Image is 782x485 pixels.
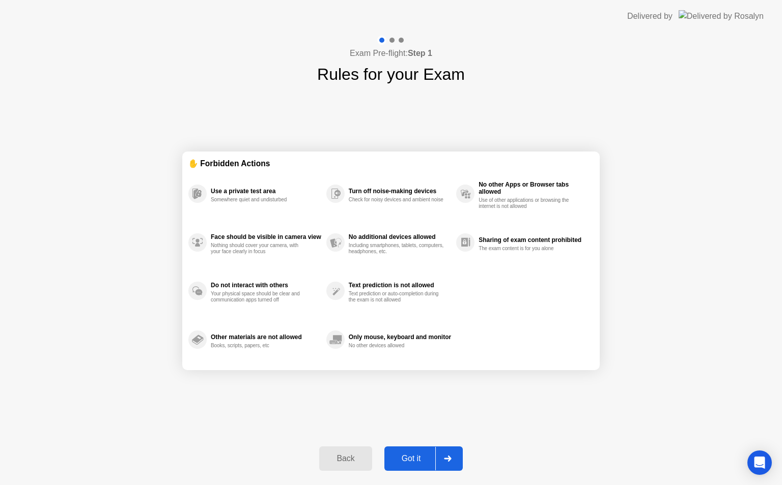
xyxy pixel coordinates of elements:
[322,454,369,463] div: Back
[319,446,372,471] button: Back
[384,446,463,471] button: Got it
[211,243,307,255] div: Nothing should cover your camera, with your face clearly in focus
[349,243,445,255] div: Including smartphones, tablets, computers, headphones, etc.
[211,291,307,303] div: Your physical space should be clear and communication apps turned off
[387,454,435,463] div: Got it
[408,49,432,57] b: Step 1
[349,291,445,303] div: Text prediction or auto-completion during the exam is not allowed
[211,233,321,240] div: Face should be visible in camera view
[479,181,589,195] div: No other Apps or Browser tabs allowed
[211,282,321,289] div: Do not interact with others
[349,197,445,203] div: Check for noisy devices and ambient noise
[350,47,432,59] h4: Exam Pre-flight:
[349,282,451,289] div: Text prediction is not allowed
[349,334,451,341] div: Only mouse, keyboard and monitor
[479,236,589,244] div: Sharing of exam content prohibited
[747,450,772,475] div: Open Intercom Messenger
[317,62,465,86] h1: Rules for your Exam
[211,334,321,341] div: Other materials are not allowed
[211,188,321,195] div: Use a private test area
[211,197,307,203] div: Somewhere quiet and undisturbed
[211,343,307,349] div: Books, scripts, papers, etc
[349,343,445,349] div: No other devices allowed
[479,197,575,209] div: Use of other applications or browsing the internet is not allowed
[349,233,451,240] div: No additional devices allowed
[679,10,764,22] img: Delivered by Rosalyn
[479,246,575,252] div: The exam content is for you alone
[349,188,451,195] div: Turn off noise-making devices
[188,158,594,169] div: ✋ Forbidden Actions
[627,10,673,22] div: Delivered by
